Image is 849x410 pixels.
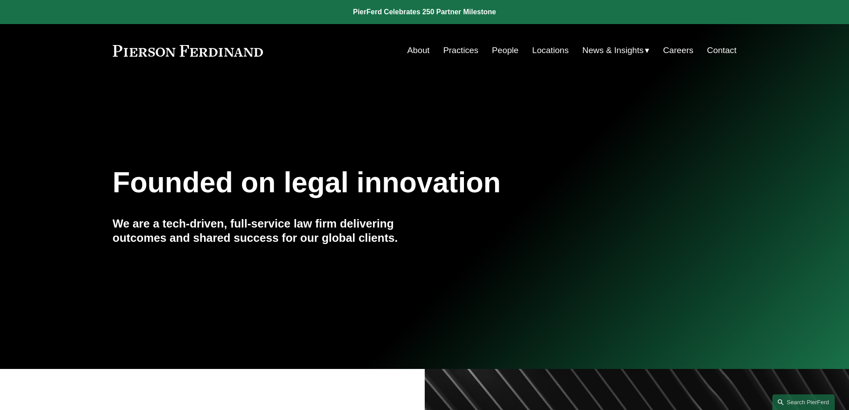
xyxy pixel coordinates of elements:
span: News & Insights [582,43,644,58]
a: folder dropdown [582,42,650,59]
a: Practices [443,42,478,59]
a: People [492,42,519,59]
h4: We are a tech-driven, full-service law firm delivering outcomes and shared success for our global... [113,216,425,245]
h1: Founded on legal innovation [113,166,633,199]
a: Locations [532,42,569,59]
a: About [407,42,430,59]
a: Contact [707,42,736,59]
a: Search this site [772,394,835,410]
a: Careers [663,42,693,59]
